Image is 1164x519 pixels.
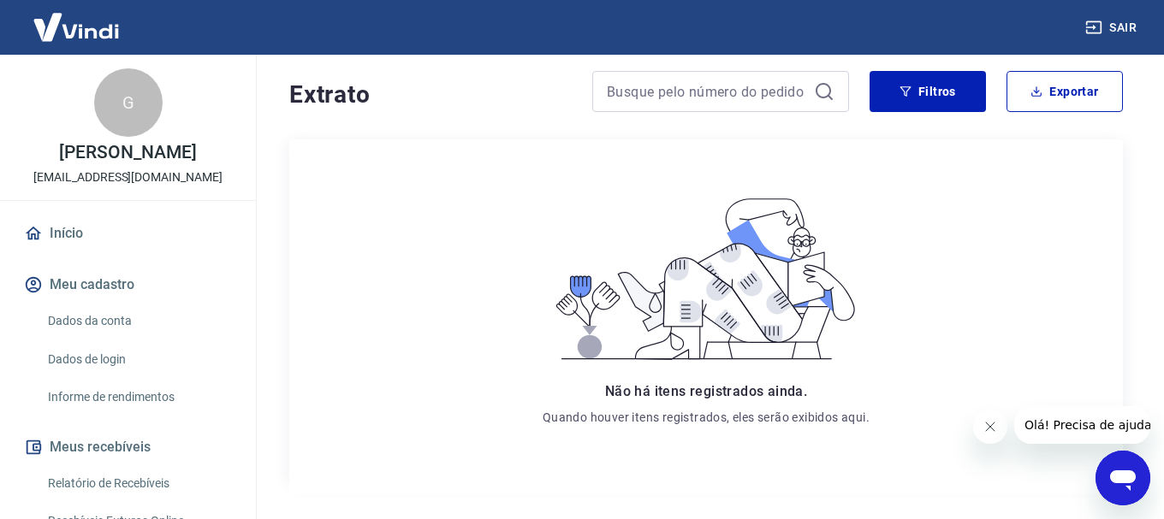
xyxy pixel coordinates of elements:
button: Meus recebíveis [21,428,235,466]
button: Meu cadastro [21,266,235,304]
a: Informe de rendimentos [41,380,235,415]
iframe: Fechar mensagem [973,410,1007,444]
p: [PERSON_NAME] [59,144,196,162]
button: Filtros [870,71,986,112]
img: Vindi [21,1,132,53]
iframe: Mensagem da empresa [1014,406,1150,444]
a: Relatório de Recebíveis [41,466,235,501]
p: Quando houver itens registrados, eles serão exibidos aqui. [543,409,870,426]
div: G [94,68,163,137]
p: [EMAIL_ADDRESS][DOMAIN_NAME] [33,168,223,186]
input: Busque pelo número do pedido [607,79,807,104]
span: Olá! Precisa de ajuda? [10,12,144,26]
a: Dados da conta [41,304,235,339]
h4: Extrato [289,78,572,112]
iframe: Botão para abrir a janela de mensagens [1096,451,1150,505]
a: Dados de login [41,342,235,377]
button: Sair [1082,12,1143,44]
span: Não há itens registrados ainda. [605,383,807,399]
button: Exportar [1007,71,1123,112]
a: Início [21,215,235,252]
